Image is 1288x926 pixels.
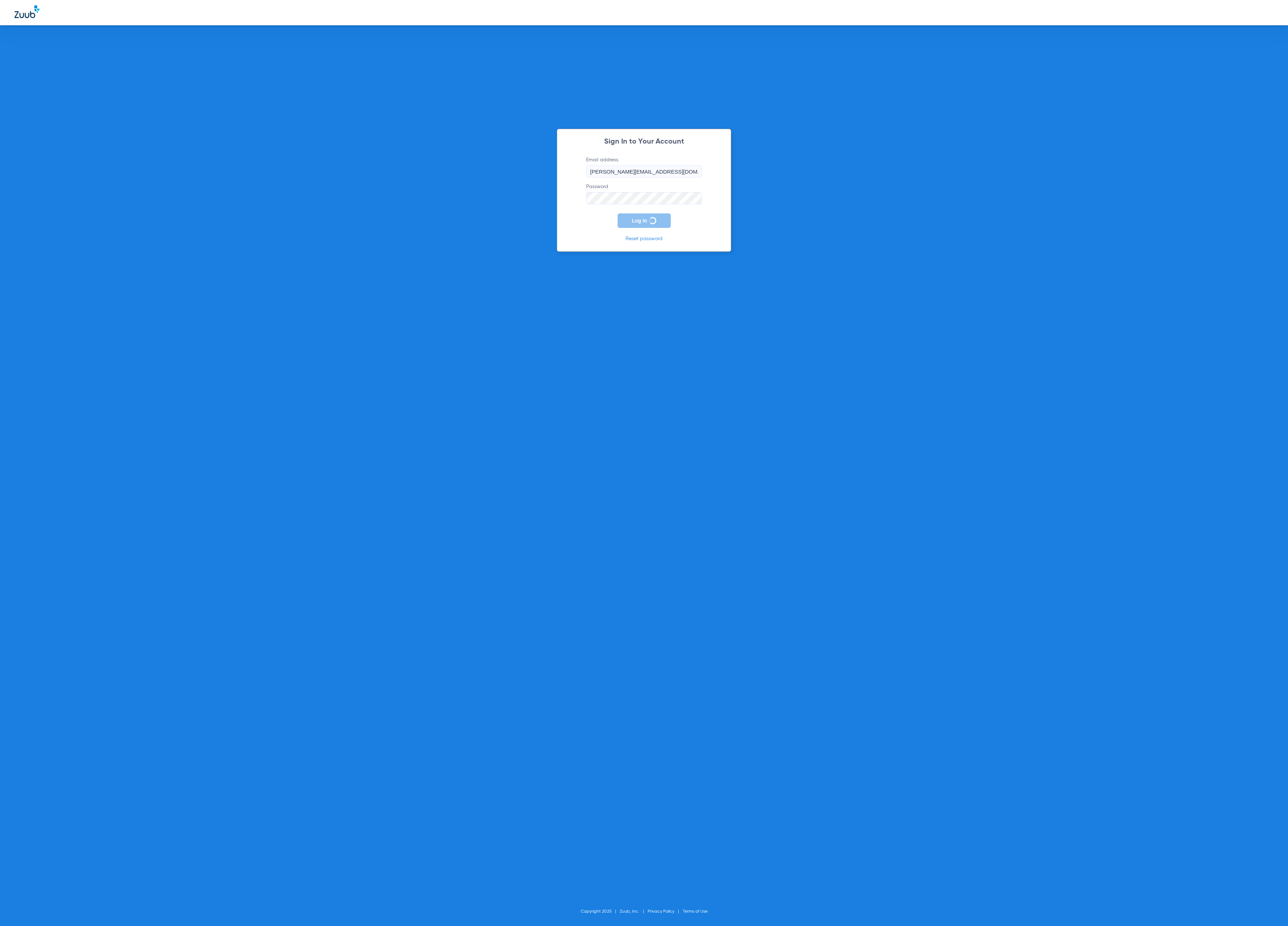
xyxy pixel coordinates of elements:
input: Email address [586,165,702,178]
label: Password [586,183,702,204]
a: Privacy Policy [648,909,674,914]
input: Password [586,192,702,204]
img: Zuub Logo [14,5,39,18]
label: Email address [586,156,702,178]
h2: Sign In to Your Account [575,138,713,145]
li: Zuub, Inc. [620,908,648,915]
a: Reset password [626,236,662,241]
a: Terms of Use [683,909,708,914]
span: Log In [632,218,647,224]
li: Copyright 2025 [581,908,620,915]
button: Log In [618,213,671,228]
